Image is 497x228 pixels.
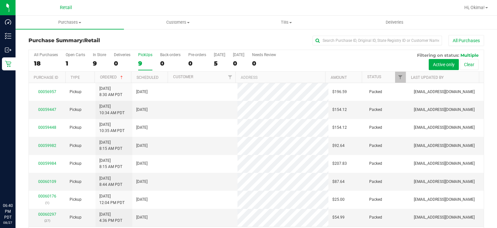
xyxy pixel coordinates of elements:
span: $87.64 [332,179,345,185]
a: 00059448 [38,125,56,130]
span: [DATE] 8:30 AM PDT [99,86,122,98]
a: Purchase ID [34,75,58,80]
span: [EMAIL_ADDRESS][DOMAIN_NAME] [414,179,475,185]
span: $154.12 [332,107,347,113]
p: (1) [33,200,62,206]
button: All Purchases [448,35,484,46]
div: In Store [93,53,106,57]
span: [DATE] [136,89,148,95]
span: Pickup [70,197,82,203]
div: [DATE] [233,53,244,57]
span: $154.12 [332,125,347,131]
span: Packed [369,107,382,113]
span: $207.83 [332,161,347,167]
span: [EMAIL_ADDRESS][DOMAIN_NAME] [414,214,475,221]
iframe: Resource center [6,176,26,196]
inline-svg: Outbound [5,47,11,53]
span: [EMAIL_ADDRESS][DOMAIN_NAME] [414,161,475,167]
span: [EMAIL_ADDRESS][DOMAIN_NAME] [414,125,475,131]
a: 00060109 [38,179,56,184]
div: 0 [188,60,206,67]
h3: Purchase Summary: [28,38,180,43]
p: 06:40 PM PDT [3,203,13,220]
div: Pre-orders [188,53,206,57]
inline-svg: Inventory [5,33,11,39]
span: Pickup [70,143,82,149]
a: Deliveries [340,16,449,29]
div: [DATE] [214,53,225,57]
span: [DATE] [136,214,148,221]
span: [DATE] [136,179,148,185]
span: $54.99 [332,214,345,221]
span: [EMAIL_ADDRESS][DOMAIN_NAME] [414,107,475,113]
span: Pickup [70,214,82,221]
span: Pickup [70,89,82,95]
span: Packed [369,125,382,131]
span: $196.59 [332,89,347,95]
a: Tills [232,16,341,29]
span: Customers [124,19,232,25]
span: Retail [60,5,72,10]
a: Type [71,75,80,80]
a: Ordered [100,75,124,79]
a: Status [367,75,381,79]
p: (27) [33,218,62,224]
div: 9 [93,60,106,67]
span: Pickup [70,179,82,185]
span: Packed [369,89,382,95]
button: Clear [460,59,479,70]
span: Deliveries [377,19,412,25]
a: Scheduled [137,75,159,80]
span: [DATE] 12:04 PM PDT [99,193,125,206]
div: All Purchases [34,53,58,57]
a: 00060297 [38,212,56,217]
div: PickUps [138,53,152,57]
span: Filtering on status: [417,53,459,58]
a: 00059984 [38,161,56,166]
a: Customer [173,75,193,79]
div: Back-orders [160,53,181,57]
p: 08/27 [3,220,13,225]
span: [DATE] 8:44 AM PDT [99,175,122,188]
span: Multiple [460,53,479,58]
span: Packed [369,161,382,167]
span: [EMAIL_ADDRESS][DOMAIN_NAME] [414,143,475,149]
div: 0 [114,60,130,67]
span: [DATE] [136,197,148,203]
input: Search Purchase ID, Original ID, State Registry ID or Customer Name... [313,36,442,45]
inline-svg: Dashboard [5,19,11,25]
span: [DATE] 8:15 AM PDT [99,158,122,170]
a: Last Updated By [411,75,444,80]
div: 1 [66,60,85,67]
span: [DATE] 10:34 AM PDT [99,103,125,116]
span: [EMAIL_ADDRESS][DOMAIN_NAME] [414,89,475,95]
div: 0 [233,60,244,67]
span: Hi, Okima! [464,5,485,10]
span: [DATE] [136,143,148,149]
div: Needs Review [252,53,276,57]
span: [DATE] 10:35 AM PDT [99,122,125,134]
a: Customers [124,16,232,29]
span: [DATE] 4:36 PM PDT [99,211,122,224]
a: Filter [225,72,235,83]
a: 00056957 [38,90,56,94]
div: 5 [214,60,225,67]
th: Address [235,72,325,83]
div: 18 [34,60,58,67]
a: Filter [395,72,406,83]
a: 00059982 [38,143,56,148]
span: Packed [369,214,382,221]
span: [DATE] [136,161,148,167]
span: Retail [84,37,100,43]
span: Purchases [16,19,124,25]
span: [EMAIL_ADDRESS][DOMAIN_NAME] [414,197,475,203]
span: Packed [369,143,382,149]
div: 0 [160,60,181,67]
div: Deliveries [114,53,130,57]
span: Pickup [70,161,82,167]
span: Packed [369,197,382,203]
span: [DATE] [136,107,148,113]
a: 00060176 [38,194,56,198]
span: [DATE] 8:15 AM PDT [99,139,122,152]
span: Pickup [70,125,82,131]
